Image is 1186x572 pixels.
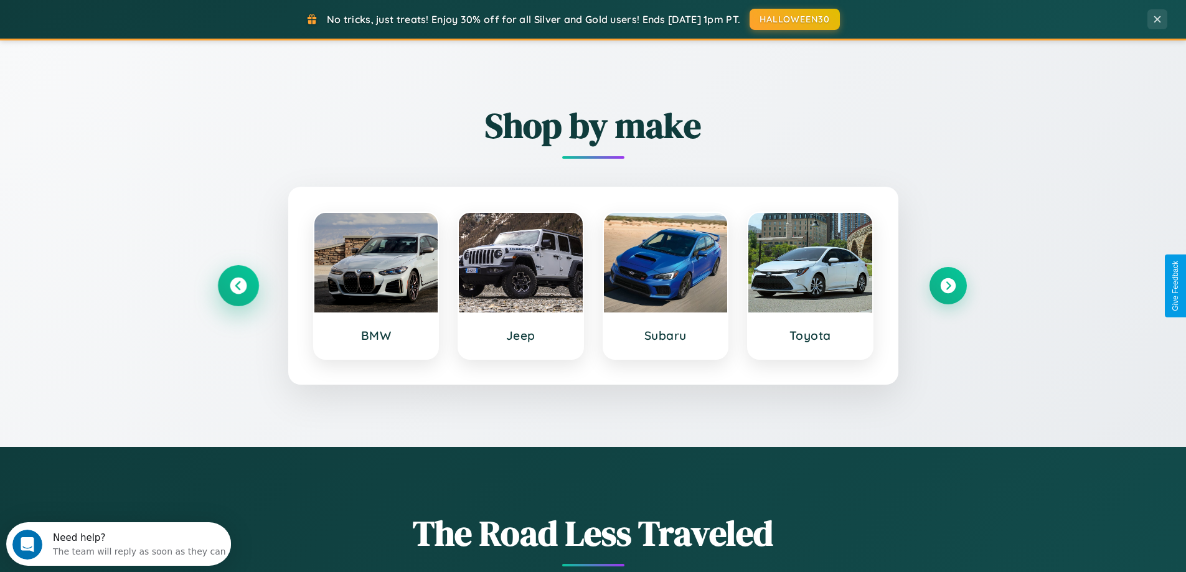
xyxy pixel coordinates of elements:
div: The team will reply as soon as they can [47,21,220,34]
h3: BMW [327,328,426,343]
div: Open Intercom Messenger [5,5,232,39]
div: Need help? [47,11,220,21]
iframe: Intercom live chat [12,530,42,560]
span: No tricks, just treats! Enjoy 30% off for all Silver and Gold users! Ends [DATE] 1pm PT. [327,13,740,26]
iframe: Intercom live chat discovery launcher [6,522,231,566]
h3: Toyota [761,328,860,343]
h2: Shop by make [220,101,967,149]
div: Give Feedback [1171,261,1180,311]
h3: Jeep [471,328,570,343]
button: HALLOWEEN30 [750,9,840,30]
h3: Subaru [616,328,715,343]
h1: The Road Less Traveled [220,509,967,557]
